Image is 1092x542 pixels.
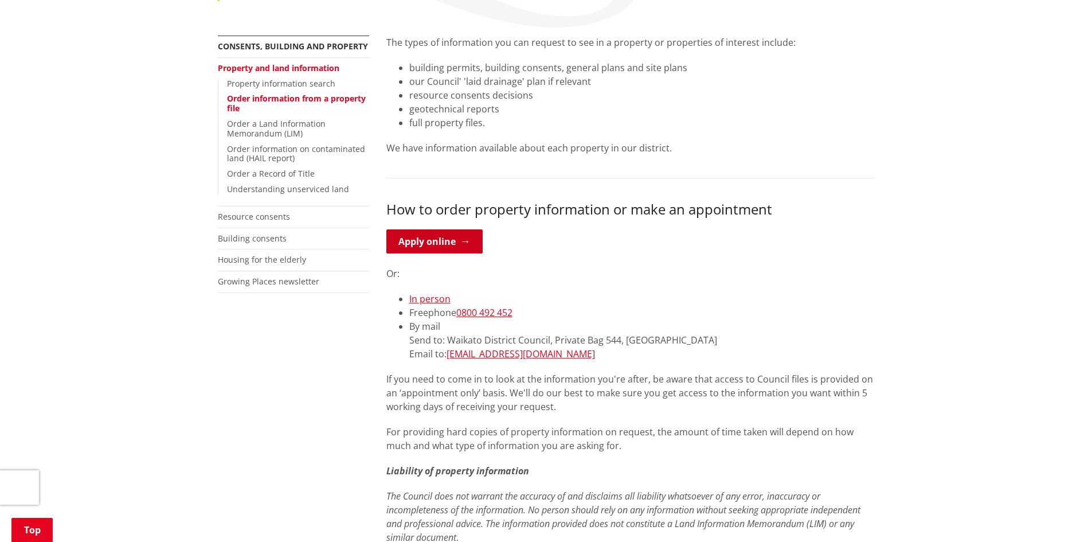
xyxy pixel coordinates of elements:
[227,143,365,164] a: Order information on contaminated land (HAIL report)
[227,118,326,139] a: Order a Land Information Memorandum (LIM)
[386,425,875,453] p: For providing hard copies of property information on request, the amount of time taken will depen...
[409,75,875,88] li: our Council' 'laid drainage' plan if relevant
[409,293,451,305] a: In person
[11,518,53,542] a: Top
[409,116,875,130] li: full property files.
[1039,494,1081,535] iframe: Messenger Launcher
[218,63,339,73] a: Property and land information
[227,93,366,114] a: Order information from a property file
[409,88,875,102] li: resource consents decisions
[227,78,335,89] a: Property information search
[386,141,875,155] p: We have information available about each property in our district.
[409,306,875,319] li: Freephone
[409,102,875,116] li: geotechnical reports
[456,306,512,319] a: 0800 492 452
[218,211,290,222] a: Resource consents
[386,36,875,49] p: The types of information you can request to see in a property or properties of interest include:
[386,372,875,414] p: If you need to come in to look at the information you're after, be aware that access to Council f...
[386,267,875,280] p: Or:
[227,184,349,194] a: Understanding unserviced land
[386,229,483,254] a: Apply online
[386,201,875,218] h3: How to order property information or make an appointment
[447,348,595,360] a: [EMAIL_ADDRESS][DOMAIN_NAME]
[386,465,529,477] em: Liability of property information
[227,168,315,179] a: Order a Record of Title
[218,254,306,265] a: Housing for the elderly
[218,276,319,287] a: Growing Places newsletter
[409,319,875,361] li: By mail Send to: Waikato District Council, Private Bag 544, [GEOGRAPHIC_DATA] Email to:
[409,61,875,75] li: building permits, building consents, general plans and site plans
[218,41,368,52] a: Consents, building and property
[218,233,287,244] a: Building consents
